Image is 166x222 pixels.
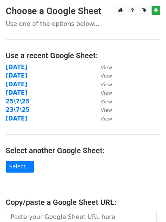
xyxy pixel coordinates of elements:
a: View [93,106,112,113]
h4: Copy/paste a Google Sheet URL: [6,198,160,207]
a: Select... [6,161,34,173]
h4: Select another Google Sheet: [6,146,160,155]
a: [DATE] [6,81,27,88]
small: View [101,73,112,79]
h3: Choose a Google Sheet [6,6,160,17]
a: 23\7\25 [6,106,30,113]
a: [DATE] [6,64,27,71]
a: [DATE] [6,89,27,96]
a: View [93,89,112,96]
small: View [101,90,112,96]
small: View [101,82,112,87]
a: View [93,64,112,71]
a: 25\7\25 [6,98,30,105]
small: View [101,116,112,122]
a: View [93,98,112,105]
small: View [101,99,112,105]
a: [DATE] [6,115,27,122]
h4: Use a recent Google Sheet: [6,51,160,60]
small: View [101,107,112,113]
small: View [101,65,112,70]
a: View [93,81,112,88]
a: View [93,72,112,79]
a: View [93,115,112,122]
p: Use one of the options below... [6,20,160,28]
a: [DATE] [6,72,27,79]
